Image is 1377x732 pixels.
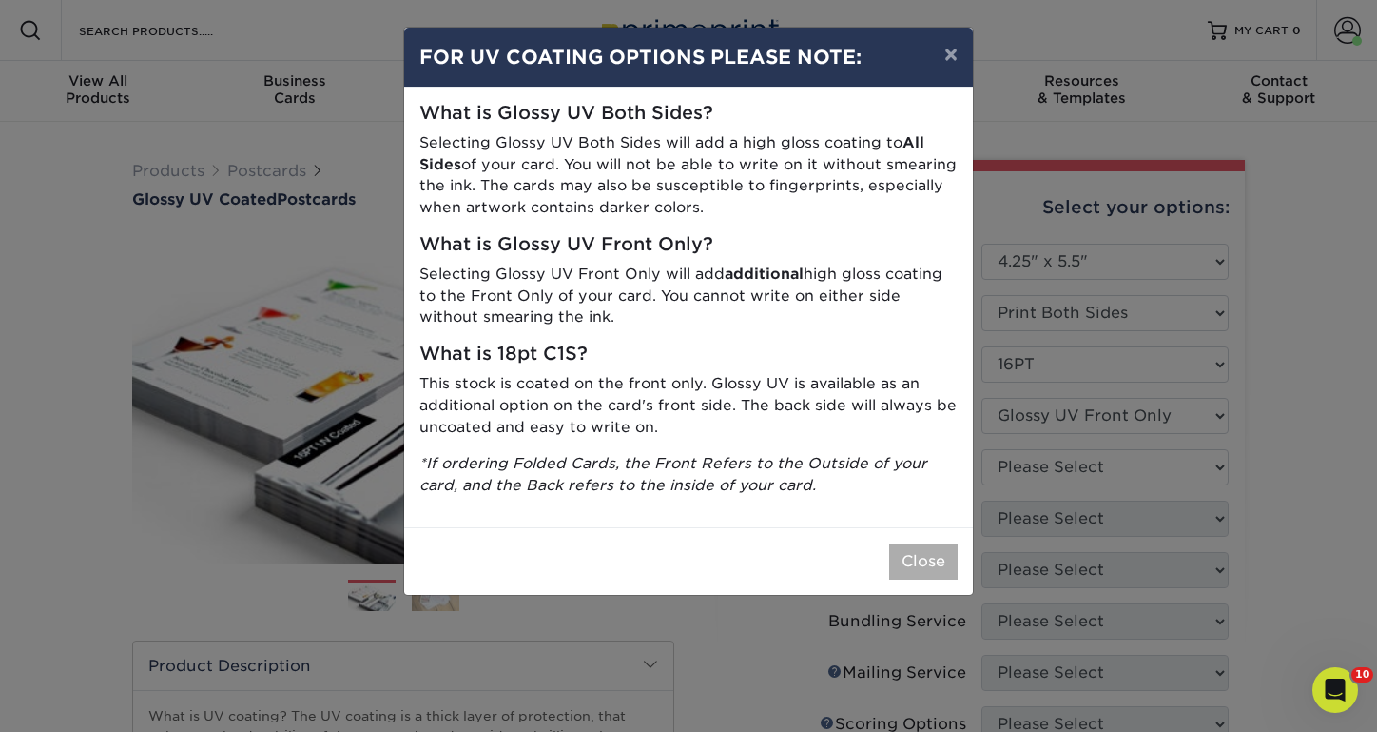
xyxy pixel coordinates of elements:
strong: All Sides [419,133,924,173]
strong: additional [725,265,804,283]
button: Close [889,544,958,580]
iframe: Intercom live chat [1312,667,1358,713]
p: This stock is coated on the front only. Glossy UV is available as an additional option on the car... [419,373,958,438]
p: Selecting Glossy UV Both Sides will add a high gloss coating to of your card. You will not be abl... [419,132,958,219]
h5: What is 18pt C1S? [419,344,958,366]
i: *If ordering Folded Cards, the Front Refers to the Outside of your card, and the Back refers to t... [419,454,927,494]
button: × [929,28,973,81]
span: 10 [1351,667,1373,683]
h4: FOR UV COATING OPTIONS PLEASE NOTE: [419,43,958,71]
h5: What is Glossy UV Both Sides? [419,103,958,125]
h5: What is Glossy UV Front Only? [419,234,958,256]
p: Selecting Glossy UV Front Only will add high gloss coating to the Front Only of your card. You ca... [419,264,958,328]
